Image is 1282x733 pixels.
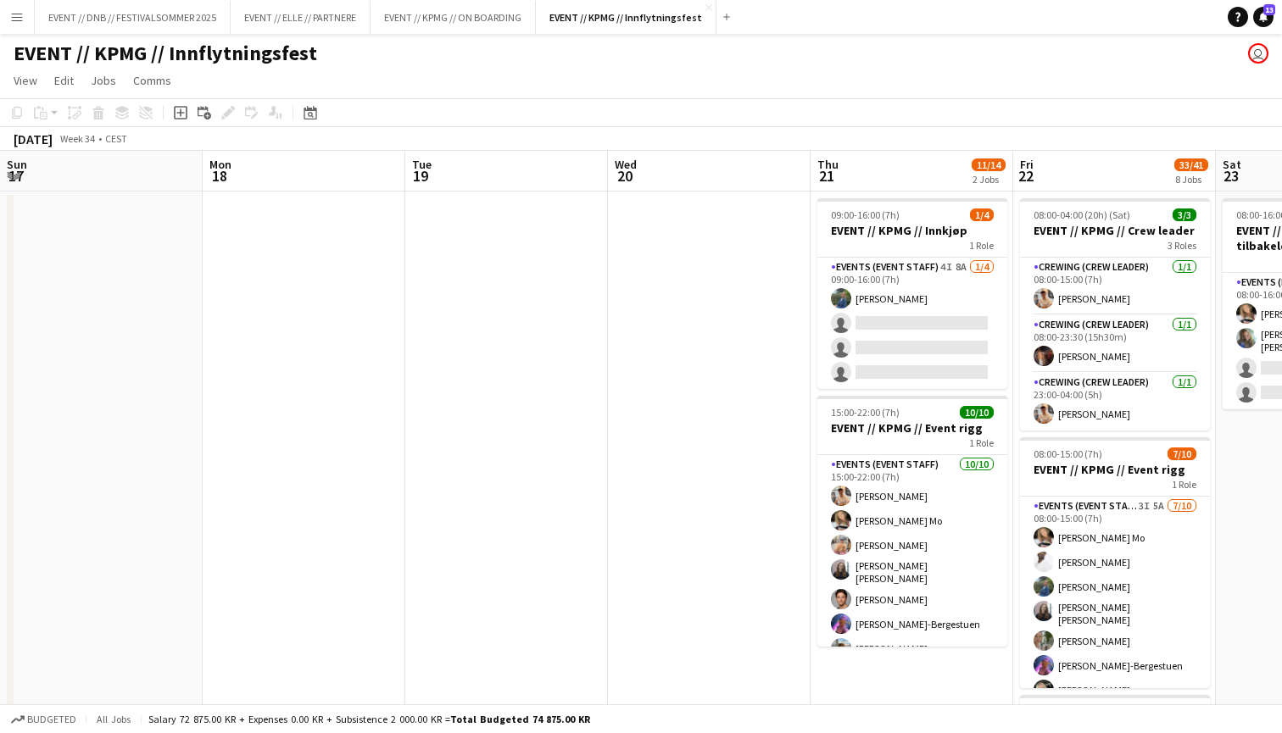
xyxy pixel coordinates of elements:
[231,1,371,34] button: EVENT // ELLE // PARTNERE
[972,158,1006,171] span: 11/14
[209,157,231,172] span: Mon
[970,208,994,221] span: 1/4
[148,713,590,725] div: Salary 72 875.00 KR + Expenses 0.00 KR + Subsistence 2 000.00 KR =
[815,166,839,186] span: 21
[7,157,27,172] span: Sun
[450,713,590,725] span: Total Budgeted 74 875.00 KR
[91,73,116,88] span: Jobs
[1168,239,1196,252] span: 3 Roles
[93,713,134,725] span: All jobs
[56,132,98,145] span: Week 34
[14,41,317,66] h1: EVENT // KPMG // Innflytningsfest
[1020,198,1210,430] app-job-card: 08:00-04:00 (20h) (Sat)3/3EVENT // KPMG // Crew leader3 RolesCrewing (Crew Leader)1/108:00-15:00 ...
[817,198,1007,389] app-job-card: 09:00-16:00 (7h)1/4EVENT // KPMG // Innkjøp1 RoleEvents (Event Staff)4I8A1/409:00-16:00 (7h)[PERS...
[817,396,1007,647] app-job-card: 15:00-22:00 (7h)10/10EVENT // KPMG // Event rigg1 RoleEvents (Event Staff)10/1015:00-22:00 (7h)[P...
[969,239,994,252] span: 1 Role
[105,132,127,145] div: CEST
[47,69,81,92] a: Edit
[27,714,76,725] span: Budgeted
[84,69,123,92] a: Jobs
[612,166,637,186] span: 20
[969,436,994,449] span: 1 Role
[817,258,1007,389] app-card-role: Events (Event Staff)4I8A1/409:00-16:00 (7h)[PERSON_NAME]
[207,166,231,186] span: 18
[817,420,1007,436] h3: EVENT // KPMG // Event rigg
[1017,166,1034,186] span: 22
[1020,315,1210,373] app-card-role: Crewing (Crew Leader)1/108:00-23:30 (15h30m)[PERSON_NAME]
[615,157,637,172] span: Wed
[960,406,994,419] span: 10/10
[1020,223,1210,238] h3: EVENT // KPMG // Crew leader
[536,1,716,34] button: EVENT // KPMG // Innflytningsfest
[1034,447,1102,460] span: 08:00-15:00 (7h)
[1174,158,1208,171] span: 33/41
[54,73,74,88] span: Edit
[371,1,536,34] button: EVENT // KPMG // ON BOARDING
[831,406,900,419] span: 15:00-22:00 (7h)
[410,166,432,186] span: 19
[7,69,44,92] a: View
[1223,157,1241,172] span: Sat
[1173,208,1196,221] span: 3/3
[1172,478,1196,491] span: 1 Role
[973,173,1005,186] div: 2 Jobs
[35,1,231,34] button: EVENT // DNB // FESTIVALSOMMER 2025
[1020,373,1210,430] app-card-role: Crewing (Crew Leader)1/123:00-04:00 (5h)[PERSON_NAME]
[1248,43,1268,64] app-user-avatar: Daniel Andersen
[1034,208,1130,221] span: 08:00-04:00 (20h) (Sat)
[831,208,900,221] span: 09:00-16:00 (7h)
[1020,462,1210,477] h3: EVENT // KPMG // Event rigg
[133,73,171,88] span: Comms
[1263,4,1275,15] span: 13
[412,157,432,172] span: Tue
[1020,258,1210,315] app-card-role: Crewing (Crew Leader)1/108:00-15:00 (7h)[PERSON_NAME]
[1168,447,1196,460] span: 7/10
[14,73,37,88] span: View
[126,69,178,92] a: Comms
[1253,7,1274,27] a: 13
[1175,173,1207,186] div: 8 Jobs
[817,223,1007,238] h3: EVENT // KPMG // Innkjøp
[817,157,839,172] span: Thu
[4,166,27,186] span: 17
[1020,157,1034,172] span: Fri
[8,710,79,729] button: Budgeted
[14,130,53,147] div: [DATE]
[1020,437,1210,688] app-job-card: 08:00-15:00 (7h)7/10EVENT // KPMG // Event rigg1 RoleEvents (Event Staff)3I5A7/1008:00-15:00 (7h)...
[1220,166,1241,186] span: 23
